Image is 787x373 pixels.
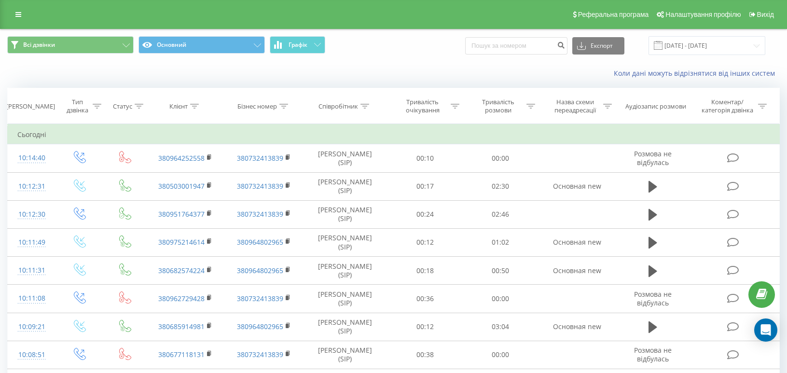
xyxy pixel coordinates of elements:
[387,172,463,200] td: 00:17
[138,36,265,54] button: Основний
[318,102,358,111] div: Співробітник
[397,98,448,114] div: Тривалість очікування
[538,313,616,341] td: Основная new
[634,290,672,307] span: Розмова не відбулась
[158,153,205,163] a: 380964252558
[538,228,616,256] td: Основная new
[387,285,463,313] td: 00:36
[578,11,649,18] span: Реферальна програма
[757,11,774,18] span: Вихід
[538,172,616,200] td: Основная new
[625,102,686,111] div: Аудіозапис розмови
[387,257,463,285] td: 00:18
[463,200,538,228] td: 02:46
[158,266,205,275] a: 380682574224
[158,237,205,247] a: 380975214614
[8,125,780,144] td: Сьогодні
[465,37,567,55] input: Пошук за номером
[237,209,283,219] a: 380732413839
[634,149,672,167] span: Розмова не відбулась
[237,322,283,331] a: 380964802965
[17,233,46,252] div: 10:11:49
[572,37,624,55] button: Експорт
[303,285,387,313] td: [PERSON_NAME] (SIP)
[17,289,46,308] div: 10:11:08
[158,350,205,359] a: 380677118131
[6,102,55,111] div: [PERSON_NAME]
[17,318,46,336] div: 10:09:21
[158,209,205,219] a: 380951764377
[64,98,90,114] div: Тип дзвінка
[699,98,756,114] div: Коментар/категорія дзвінка
[303,144,387,172] td: [PERSON_NAME] (SIP)
[634,345,672,363] span: Розмова не відбулась
[17,345,46,364] div: 10:08:51
[237,181,283,191] a: 380732413839
[158,322,205,331] a: 380685914981
[303,172,387,200] td: [PERSON_NAME] (SIP)
[754,318,777,342] div: Open Intercom Messenger
[303,341,387,369] td: [PERSON_NAME] (SIP)
[237,294,283,303] a: 380732413839
[387,341,463,369] td: 00:38
[463,257,538,285] td: 00:50
[237,102,277,111] div: Бізнес номер
[237,153,283,163] a: 380732413839
[7,36,134,54] button: Всі дзвінки
[270,36,325,54] button: Графік
[463,341,538,369] td: 00:00
[17,149,46,167] div: 10:14:40
[113,102,132,111] div: Статус
[158,181,205,191] a: 380503001947
[237,266,283,275] a: 380964802965
[549,98,601,114] div: Назва схеми переадресації
[463,228,538,256] td: 01:02
[538,257,616,285] td: Основная new
[237,237,283,247] a: 380964802965
[17,177,46,196] div: 10:12:31
[289,41,307,48] span: Графік
[303,228,387,256] td: [PERSON_NAME] (SIP)
[303,200,387,228] td: [PERSON_NAME] (SIP)
[463,144,538,172] td: 00:00
[665,11,741,18] span: Налаштування профілю
[158,294,205,303] a: 380962729428
[17,261,46,280] div: 10:11:31
[169,102,188,111] div: Клієнт
[472,98,524,114] div: Тривалість розмови
[463,313,538,341] td: 03:04
[303,257,387,285] td: [PERSON_NAME] (SIP)
[387,200,463,228] td: 00:24
[387,313,463,341] td: 00:12
[387,228,463,256] td: 00:12
[463,172,538,200] td: 02:30
[614,69,780,78] a: Коли дані можуть відрізнятися вiд інших систем
[387,144,463,172] td: 00:10
[237,350,283,359] a: 380732413839
[23,41,55,49] span: Всі дзвінки
[17,205,46,224] div: 10:12:30
[303,313,387,341] td: [PERSON_NAME] (SIP)
[463,285,538,313] td: 00:00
